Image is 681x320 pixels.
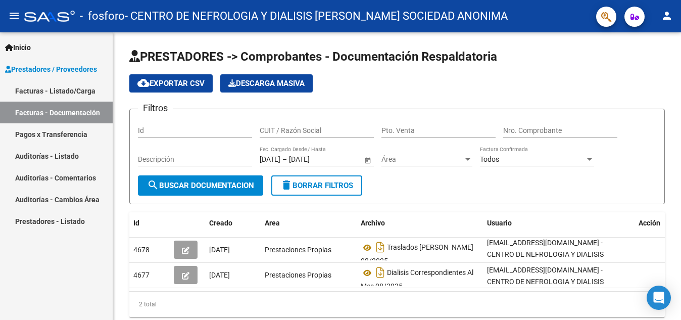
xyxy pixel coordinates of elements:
button: Descarga Masiva [220,74,313,93]
span: Inicio [5,42,31,53]
span: Traslados [PERSON_NAME] 08/2025 [361,244,473,265]
input: Fecha inicio [260,155,280,164]
span: Área [381,155,463,164]
mat-icon: menu [8,10,20,22]
i: Descargar documento [374,239,387,255]
datatable-header-cell: Usuario [483,212,635,234]
span: Acción [639,219,660,227]
span: Prestaciones Propias [265,271,331,279]
span: – [282,155,287,164]
span: Buscar Documentacion [147,181,254,190]
span: - CENTRO DE NEFROLOGIA Y DIALISIS [PERSON_NAME] SOCIEDAD ANONIMA [125,5,508,27]
span: [EMAIL_ADDRESS][DOMAIN_NAME] - CENTRO DE NEFROLOGIA Y DIALISIS [PERSON_NAME] SA - [487,239,604,270]
button: Buscar Documentacion [138,175,263,196]
span: Prestaciones Propias [265,246,331,254]
mat-icon: cloud_download [137,77,150,89]
div: 2 total [129,292,665,317]
span: [EMAIL_ADDRESS][DOMAIN_NAME] - CENTRO DE NEFROLOGIA Y DIALISIS [PERSON_NAME] SA - [487,266,604,297]
mat-icon: delete [280,179,293,191]
span: Descarga Masiva [228,79,305,88]
span: Todos [480,155,499,163]
span: Archivo [361,219,385,227]
span: Exportar CSV [137,79,205,88]
app-download-masive: Descarga masiva de comprobantes (adjuntos) [220,74,313,93]
mat-icon: search [147,179,159,191]
input: Fecha fin [289,155,338,164]
h3: Filtros [138,101,173,115]
i: Descargar documento [374,264,387,281]
span: Id [133,219,139,227]
span: [DATE] [209,246,230,254]
datatable-header-cell: Creado [205,212,261,234]
span: 4678 [133,246,150,254]
span: Area [265,219,280,227]
span: Dialisis Correspondientes Al Mes 08/2025 [361,269,473,291]
datatable-header-cell: Id [129,212,170,234]
span: [DATE] [209,271,230,279]
span: Prestadores / Proveedores [5,64,97,75]
mat-icon: person [661,10,673,22]
datatable-header-cell: Archivo [357,212,483,234]
span: Usuario [487,219,512,227]
button: Borrar Filtros [271,175,362,196]
span: Creado [209,219,232,227]
datatable-header-cell: Area [261,212,357,234]
span: PRESTADORES -> Comprobantes - Documentación Respaldatoria [129,50,497,64]
span: Borrar Filtros [280,181,353,190]
div: Open Intercom Messenger [647,286,671,310]
span: 4677 [133,271,150,279]
span: - fosforo [80,5,125,27]
button: Exportar CSV [129,74,213,93]
button: Open calendar [362,155,373,165]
